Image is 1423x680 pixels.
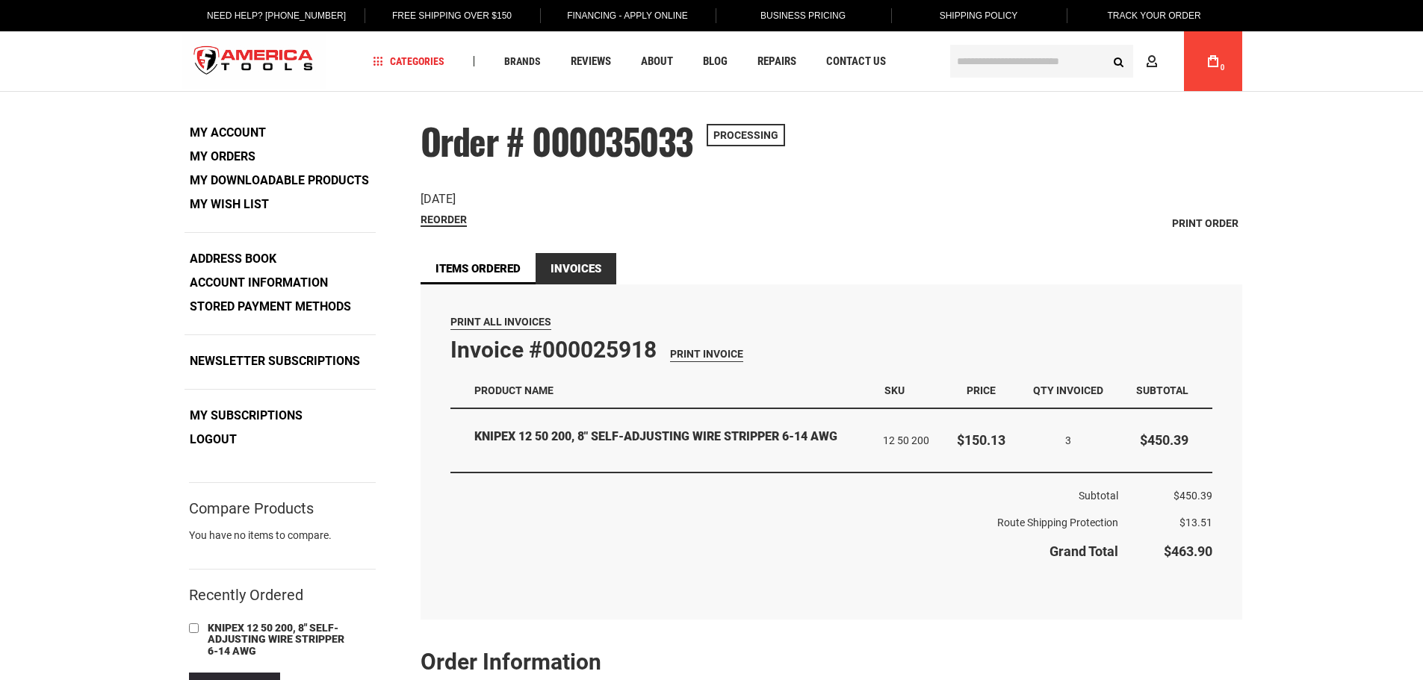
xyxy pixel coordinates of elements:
[1164,543,1212,559] span: $463.90
[182,34,326,90] img: America Tools
[189,502,314,515] strong: Compare Products
[1140,432,1188,448] span: $450.39
[564,52,618,72] a: Reviews
[1174,490,1212,502] span: $450.39
[185,428,242,451] a: Logout
[185,122,271,144] a: My Account
[819,52,893,72] a: Contact Us
[872,409,944,473] td: 12 50 200
[1118,373,1212,408] th: Subtotal
[696,52,734,72] a: Blog
[450,337,657,363] strong: Invoice #000025918
[185,350,365,372] a: Newsletter Subscriptions
[421,114,694,167] span: Order # 000035033
[450,316,551,328] span: Print All Invoices
[571,56,611,67] span: Reviews
[1221,63,1225,72] span: 0
[421,213,467,225] span: Reorder
[185,169,374,192] a: My Downloadable Products
[757,56,796,67] span: Repairs
[421,253,536,284] a: Items Ordered
[182,34,326,90] a: store logo
[1172,217,1238,229] span: Print Order
[1065,434,1071,446] span: 3
[421,213,467,227] a: Reorder
[497,52,548,72] a: Brands
[536,253,616,284] strong: Invoices
[185,296,356,318] a: Stored Payment Methods
[450,314,551,330] a: Print All Invoices
[1018,373,1118,408] th: Qty Invoiced
[872,373,944,408] th: SKU
[208,622,344,657] span: KNIPEX 12 50 200, 8" SELF-ADJUSTING WIRE STRIPPER 6-14 AWG
[634,52,680,72] a: About
[450,373,873,408] th: Product Name
[185,405,308,427] a: My Subscriptions
[185,193,274,216] a: My Wish List
[450,509,1118,536] th: Route Shipping Protection
[1179,517,1212,528] span: $13.51
[421,649,601,675] strong: Order Information
[641,56,673,67] span: About
[944,373,1018,408] th: Price
[190,149,255,163] strong: My Orders
[826,56,886,67] span: Contact Us
[670,348,743,360] span: Print Invoice
[450,472,1118,509] th: Subtotal
[707,124,785,146] span: Processing
[373,56,444,66] span: Categories
[185,272,333,294] a: Account Information
[474,428,863,446] strong: KNIPEX 12 50 200, 8" SELF-ADJUSTING WIRE STRIPPER 6-14 AWG
[703,56,728,67] span: Blog
[1199,31,1227,91] a: 0
[366,52,451,72] a: Categories
[204,620,353,660] a: KNIPEX 12 50 200, 8" SELF-ADJUSTING WIRE STRIPPER 6-14 AWG
[940,10,1018,21] span: Shipping Policy
[421,192,456,206] span: [DATE]
[185,248,282,270] a: Address Book
[189,586,303,604] strong: Recently Ordered
[189,528,376,558] div: You have no items to compare.
[751,52,803,72] a: Repairs
[1105,47,1133,75] button: Search
[504,56,541,66] span: Brands
[185,146,261,168] a: My Orders
[957,432,1005,448] span: $150.13
[1050,543,1118,559] strong: Grand Total
[1168,212,1242,234] a: Print Order
[670,346,743,362] a: Print Invoice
